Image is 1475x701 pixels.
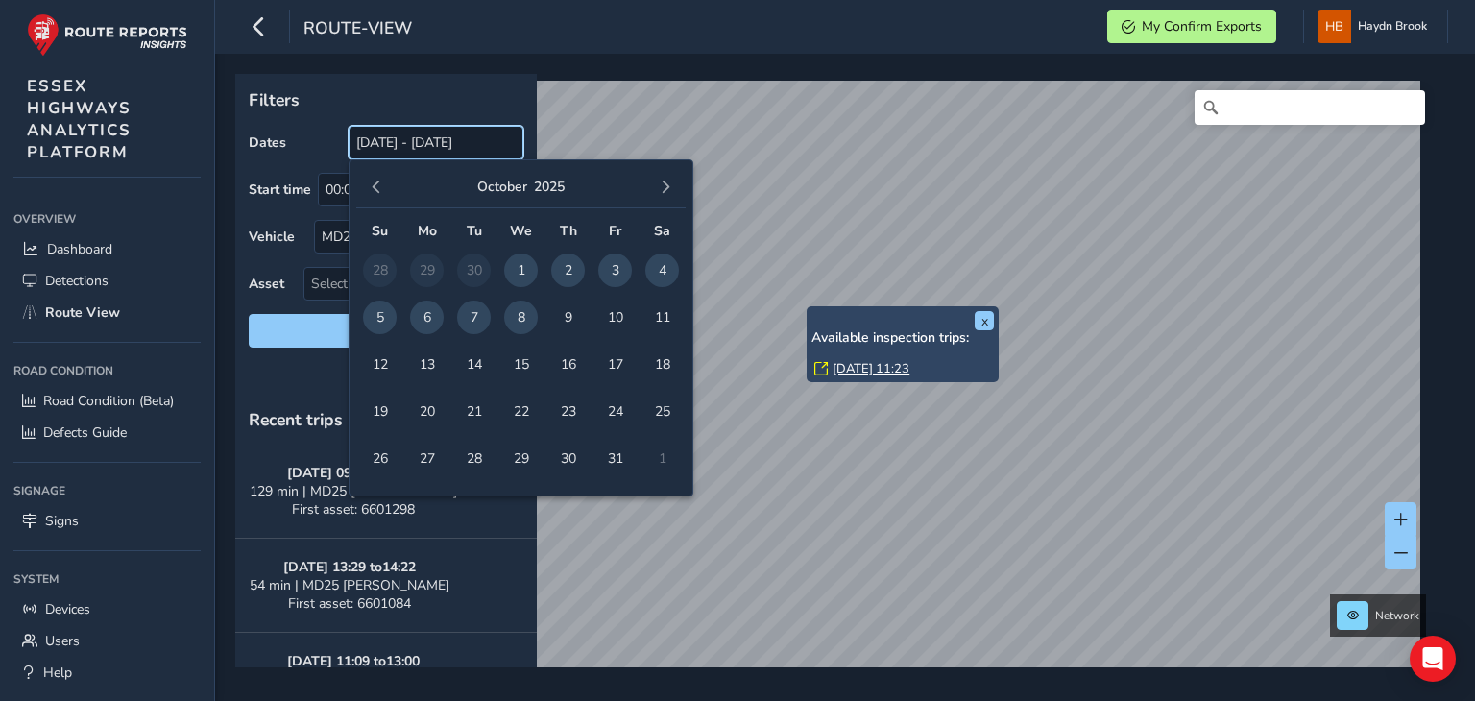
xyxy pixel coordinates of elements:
div: MD25 BAO [315,221,491,253]
span: First asset: 6601084 [288,594,411,613]
span: Dashboard [47,240,112,258]
span: 7 [457,301,491,334]
img: rr logo [27,13,187,57]
span: 12 [363,348,397,381]
span: 5 [363,301,397,334]
span: 25 [645,395,679,428]
span: 20 [410,395,444,428]
span: Network [1375,608,1419,623]
a: Defects Guide [13,417,201,448]
label: Dates [249,133,286,152]
span: 29 [504,442,538,475]
label: Vehicle [249,228,295,246]
span: Su [372,222,388,240]
span: Help [43,664,72,682]
span: Users [45,632,80,650]
span: Devices [45,600,90,618]
span: 21 [457,395,491,428]
a: Road Condition (Beta) [13,385,201,417]
button: My Confirm Exports [1107,10,1276,43]
span: Haydn Brook [1358,10,1427,43]
span: 54 min | MD25 [PERSON_NAME] [250,576,449,594]
button: x [975,311,994,330]
div: Road Condition [13,356,201,385]
span: Select an asset code [304,268,491,300]
button: [DATE] 09:25 to11:33129 min | MD25 [PERSON_NAME]First asset: 6601298 [235,445,537,539]
a: Dashboard [13,233,201,265]
img: diamond-layout [1318,10,1351,43]
span: Th [560,222,577,240]
p: Filters [249,87,523,112]
label: Start time [249,181,311,199]
span: Tu [467,222,482,240]
span: 31 [598,442,632,475]
strong: [DATE] 13:29 to 14:22 [283,558,416,576]
span: 22 [504,395,538,428]
span: Road Condition (Beta) [43,392,174,410]
button: Haydn Brook [1318,10,1434,43]
span: 2 [551,254,585,287]
span: 19 [363,395,397,428]
span: 1 [504,254,538,287]
div: Overview [13,205,201,233]
span: route-view [303,16,412,43]
input: Search [1195,90,1425,125]
span: Reset filters [263,322,509,340]
span: Fr [609,222,621,240]
button: Reset filters [249,314,523,348]
span: Defects Guide [43,423,127,442]
span: 24 [598,395,632,428]
strong: [DATE] 09:25 to 11:33 [287,464,420,482]
a: Devices [13,593,201,625]
span: 26 [363,442,397,475]
a: [DATE] 11:23 [833,360,909,377]
strong: [DATE] 11:09 to 13:00 [287,652,420,670]
div: System [13,565,201,593]
span: 13 [410,348,444,381]
button: October [477,178,527,196]
span: 9 [551,301,585,334]
div: Signage [13,476,201,505]
label: Asset [249,275,284,293]
span: Route View [45,303,120,322]
span: Sa [654,222,670,240]
span: ESSEX HIGHWAYS ANALYTICS PLATFORM [27,75,132,163]
span: 17 [598,348,632,381]
span: 16 [551,348,585,381]
button: [DATE] 13:29 to14:2254 min | MD25 [PERSON_NAME]First asset: 6601084 [235,539,537,633]
a: Detections [13,265,201,297]
span: 3 [598,254,632,287]
a: Help [13,657,201,689]
span: 15 [504,348,538,381]
h6: Available inspection trips: [811,330,994,347]
span: 23 [551,395,585,428]
span: 6 [410,301,444,334]
span: 14 [457,348,491,381]
span: Mo [418,222,437,240]
span: 10 [598,301,632,334]
span: 27 [410,442,444,475]
button: 2025 [534,178,565,196]
span: My Confirm Exports [1142,17,1262,36]
span: 8 [504,301,538,334]
canvas: Map [242,81,1420,689]
span: Recent trips [249,408,343,431]
span: First asset: 6601298 [292,500,415,519]
span: 30 [551,442,585,475]
span: 129 min | MD25 [PERSON_NAME] [250,482,457,500]
span: 18 [645,348,679,381]
span: Signs [45,512,79,530]
div: Open Intercom Messenger [1410,636,1456,682]
span: 28 [457,442,491,475]
span: 11 [645,301,679,334]
span: Detections [45,272,109,290]
span: We [510,222,532,240]
span: 4 [645,254,679,287]
a: Users [13,625,201,657]
a: Signs [13,505,201,537]
a: Route View [13,297,201,328]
